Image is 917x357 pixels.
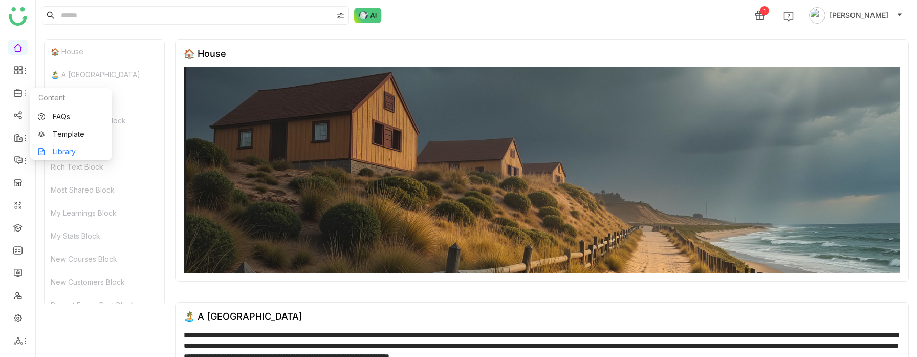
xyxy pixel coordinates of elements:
div: Rich Text Block [45,155,164,178]
img: logo [9,7,27,26]
div: 🏠 House [45,40,164,63]
div: Content [30,88,112,108]
button: [PERSON_NAME] [807,7,905,24]
div: Recent Forum Post Block [45,293,164,317]
div: My Learnings Block [45,201,164,224]
div: 🏝️ A [GEOGRAPHIC_DATA] [184,311,302,322]
div: 1 [760,6,769,15]
div: My Stats Block [45,224,164,247]
img: help.svg [783,11,794,22]
div: New Courses Block [45,247,164,270]
img: avatar [809,7,825,24]
a: Template [38,131,104,138]
a: Library [38,148,104,155]
div: 🏝️ A [GEOGRAPHIC_DATA] [45,63,164,86]
a: FAQs [38,113,104,120]
div: 🏠 House [184,48,226,59]
img: search-type.svg [336,12,344,20]
img: ask-buddy-normal.svg [354,8,382,23]
div: New Customers Block [45,270,164,293]
span: [PERSON_NAME] [829,10,888,21]
div: Most Shared Block [45,178,164,201]
img: 68553b2292361c547d91f02a [184,67,900,273]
